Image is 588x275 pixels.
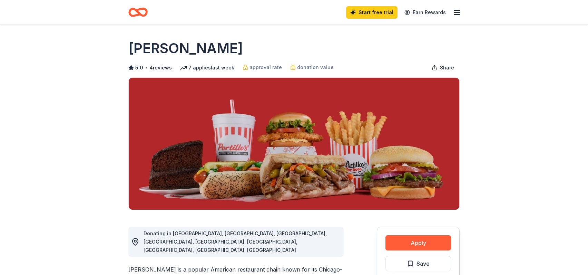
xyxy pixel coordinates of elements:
[290,63,334,72] a: donation value
[297,63,334,72] span: donation value
[149,64,172,72] button: 4reviews
[416,259,430,268] span: Save
[385,235,451,250] button: Apply
[385,256,451,271] button: Save
[128,4,148,20] a: Home
[400,6,450,19] a: Earn Rewards
[144,230,327,253] span: Donating in [GEOGRAPHIC_DATA], [GEOGRAPHIC_DATA], [GEOGRAPHIC_DATA], [GEOGRAPHIC_DATA], [GEOGRAPH...
[128,39,243,58] h1: [PERSON_NAME]
[180,64,234,72] div: 7 applies last week
[129,78,459,210] img: Image for Portillo's
[346,6,398,19] a: Start free trial
[243,63,282,72] a: approval rate
[249,63,282,72] span: approval rate
[145,65,148,70] span: •
[440,64,454,72] span: Share
[135,64,143,72] span: 5.0
[426,61,460,75] button: Share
